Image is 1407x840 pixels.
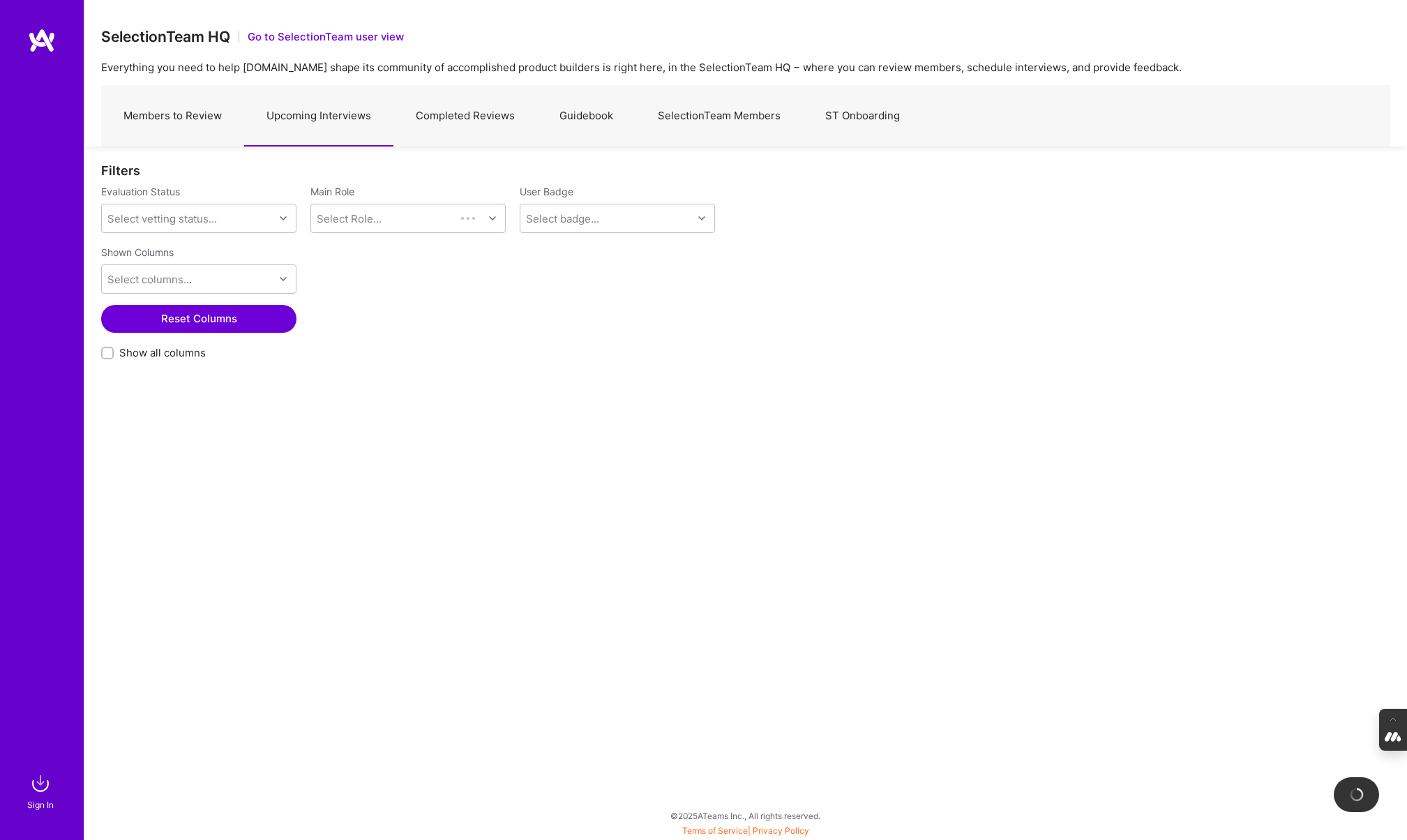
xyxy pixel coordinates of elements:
p: Everything you need to help [DOMAIN_NAME] shape its community of accomplished product builders is... [101,60,1390,75]
label: Shown Columns [101,246,174,259]
a: sign inSign In [29,770,54,812]
label: User Badge [520,185,573,198]
div: Sign In [27,797,54,812]
button: Reset Columns [101,305,296,333]
img: sign in [27,770,54,797]
a: Guidebook [537,86,635,147]
i: icon Chevron [698,215,705,222]
span: | [682,825,809,836]
div: Select Role... [317,211,382,226]
a: Upcoming Interviews [244,86,393,147]
a: Terms of Service [682,825,748,836]
img: loading [1350,788,1364,802]
div: Select vetting status... [107,211,217,226]
i: icon Chevron [489,215,496,222]
a: SelectionTeam Members [635,86,803,147]
div: Select columns... [107,272,192,287]
img: logo [28,28,56,53]
label: Evaluation Status [101,185,180,198]
button: Go to SelectionTeam user view [248,29,404,44]
a: Privacy Policy [753,825,809,836]
div: © 2025 ATeams Inc., All rights reserved. [84,798,1407,833]
span: Show all columns [119,345,206,360]
div: Select badge... [526,211,599,226]
a: Completed Reviews [393,86,537,147]
a: ST Onboarding [803,86,922,147]
a: Members to Review [101,86,244,147]
div: Filters [101,163,1390,178]
h3: SelectionTeam HQ [101,28,230,45]
label: Main Role [310,185,506,198]
i: icon Chevron [280,215,287,222]
i: icon Chevron [280,276,287,283]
